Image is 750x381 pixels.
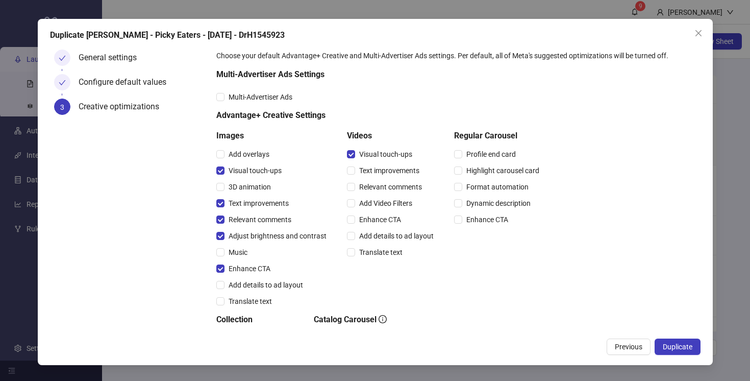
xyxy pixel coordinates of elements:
div: Configure default values [79,74,174,90]
span: Duplicate [663,343,692,351]
h5: Images [216,130,331,142]
span: Add details to ad layout [224,279,307,291]
span: Profile end card [462,149,520,160]
span: info-circle [379,315,387,323]
h5: Advantage+ Creative Settings [216,109,543,122]
span: Add details to ad layout [355,230,438,242]
span: 3D animation [224,181,275,193]
span: Text improvements [224,198,293,209]
h5: Collection [216,314,297,326]
div: General settings [79,50,145,66]
span: Adjust brightness and contrast [224,230,331,242]
span: Enhance CTA [355,214,405,225]
h5: Videos [347,130,438,142]
div: Creative optimizations [79,99,167,115]
div: Duplicate [PERSON_NAME] - Picky Eaters - [DATE] - DrH1545923 [50,29,701,41]
span: Enhance CTA [224,263,274,274]
span: Text improvements [355,165,423,176]
span: Dynamic description [462,198,535,209]
button: Close [690,25,707,41]
span: check [59,79,66,86]
span: check [59,55,66,62]
span: Translate text [224,296,276,307]
span: close [694,29,703,37]
span: Visual touch-ups [355,149,416,160]
span: Music [224,247,252,258]
span: Relevant comments [355,181,426,193]
button: Previous [607,339,651,355]
span: Highlight carousel card [462,165,543,176]
span: Visual touch-ups [224,165,286,176]
span: Previous [615,343,642,351]
h5: Regular Carousel [454,130,543,142]
span: 3 [60,103,64,111]
span: Add overlays [224,149,273,160]
button: Duplicate [655,339,701,355]
span: Add Video Filters [355,198,416,209]
div: Choose your default Advantage+ Creative and Multi-Advertiser Ads settings. Per default, all of Me... [216,50,696,61]
span: Enhance CTA [462,214,512,225]
span: Format automation [462,181,533,193]
h5: Multi-Advertiser Ads Settings [216,68,543,81]
span: Relevant comments [224,214,295,225]
span: Multi-Advertiser Ads [224,91,296,103]
h5: Catalog Carousel [314,314,434,326]
span: Translate text [355,247,407,258]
